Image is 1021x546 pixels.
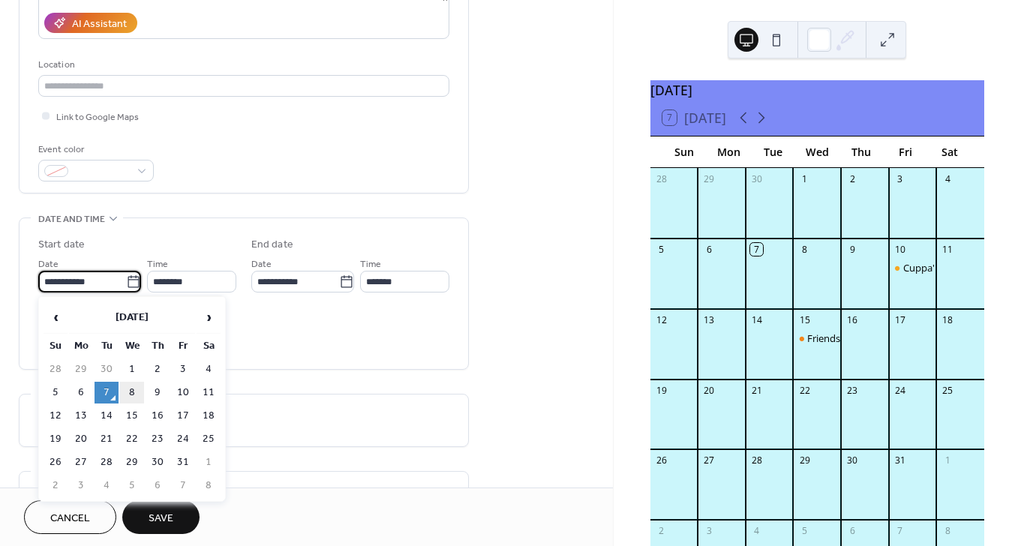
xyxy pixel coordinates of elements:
div: Friends of Amherst Senior Center Meeting [793,331,841,345]
td: 12 [44,405,68,427]
div: 26 [655,454,668,467]
div: Sun [662,136,707,167]
td: 30 [146,451,170,473]
div: AI Assistant [72,16,127,32]
td: 19 [44,428,68,450]
div: 7 [893,525,906,538]
td: 30 [95,358,119,380]
td: 5 [120,475,144,496]
div: 18 [941,313,954,326]
div: 25 [941,384,954,397]
div: 19 [655,384,668,397]
td: 28 [44,358,68,380]
th: [DATE] [69,301,195,334]
div: 9 [846,243,859,256]
td: 24 [171,428,195,450]
td: 4 [95,475,119,496]
td: 29 [69,358,93,380]
div: 4 [941,172,954,185]
td: 18 [197,405,221,427]
div: End date [251,237,293,253]
div: Mon [707,136,751,167]
div: Sat [928,136,972,167]
div: 29 [703,172,716,185]
td: 7 [95,382,119,403]
td: 16 [146,405,170,427]
th: Su [44,335,68,357]
th: Mo [69,335,93,357]
td: 26 [44,451,68,473]
div: Start date [38,237,85,253]
div: [DATE] [650,80,984,100]
div: 3 [703,525,716,538]
td: 22 [120,428,144,450]
td: 23 [146,428,170,450]
td: 13 [69,405,93,427]
div: 20 [703,384,716,397]
th: We [120,335,144,357]
div: 3 [893,172,906,185]
td: 6 [69,382,93,403]
div: 30 [846,454,859,467]
td: 2 [146,358,170,380]
div: 6 [703,243,716,256]
div: Cuppa' Joe with Paul and New Senior Services Director Lisa Borchetta [889,261,937,274]
td: 11 [197,382,221,403]
td: 25 [197,428,221,450]
td: 8 [120,382,144,403]
td: 1 [120,358,144,380]
div: 21 [750,384,763,397]
td: 14 [95,405,119,427]
div: 23 [846,384,859,397]
div: 28 [750,454,763,467]
div: Thu [839,136,884,167]
div: 22 [798,384,811,397]
div: 2 [846,172,859,185]
div: 16 [846,313,859,326]
span: Link to Google Maps [56,109,139,125]
th: Th [146,335,170,357]
div: 12 [655,313,668,326]
span: › [197,302,220,332]
td: 8 [197,475,221,496]
span: Date [38,256,59,272]
div: Location [38,57,446,73]
div: 10 [893,243,906,256]
td: 17 [171,405,195,427]
td: 2 [44,475,68,496]
td: 3 [171,358,195,380]
div: 1 [941,454,954,467]
div: 7 [750,243,763,256]
div: 8 [798,243,811,256]
td: 1 [197,451,221,473]
td: 10 [171,382,195,403]
div: 27 [703,454,716,467]
button: AI Assistant [44,13,137,33]
div: 5 [798,525,811,538]
td: 29 [120,451,144,473]
div: Fri [884,136,928,167]
div: 14 [750,313,763,326]
th: Sa [197,335,221,357]
div: 29 [798,454,811,467]
td: 6 [146,475,170,496]
div: 30 [750,172,763,185]
th: Tu [95,335,119,357]
td: 3 [69,475,93,496]
td: 15 [120,405,144,427]
div: 17 [893,313,906,326]
span: Time [147,256,168,272]
span: Date and time [38,211,105,227]
div: 15 [798,313,811,326]
td: 31 [171,451,195,473]
div: 28 [655,172,668,185]
div: 24 [893,384,906,397]
span: Date [251,256,272,272]
div: 6 [846,525,859,538]
div: 2 [655,525,668,538]
th: Fr [171,335,195,357]
button: Cancel [24,500,116,534]
div: Wed [795,136,839,167]
td: 28 [95,451,119,473]
td: 21 [95,428,119,450]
